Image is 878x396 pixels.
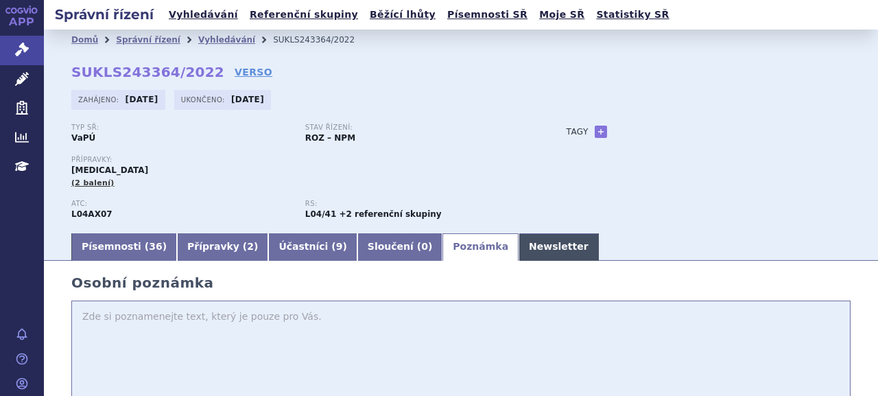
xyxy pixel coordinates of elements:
a: Referenční skupiny [246,5,362,24]
a: Správní řízení [116,35,180,45]
strong: [DATE] [231,95,264,104]
p: Přípravky: [71,156,539,164]
strong: [DATE] [126,95,158,104]
span: (2 balení) [71,178,115,187]
h2: Správní řízení [44,5,165,24]
span: Zahájeno: [78,94,121,105]
span: 2 [247,241,254,252]
span: Ukončeno: [181,94,228,105]
a: Běžící lhůty [366,5,440,24]
a: Moje SŘ [535,5,589,24]
a: Písemnosti (36) [71,233,177,261]
a: Vyhledávání [198,35,255,45]
p: Typ SŘ: [71,124,292,132]
strong: VaPÚ [71,133,95,143]
p: ATC: [71,200,292,208]
a: VERSO [235,65,272,79]
h2: Osobní poznámka [71,275,851,291]
a: Písemnosti SŘ [443,5,532,24]
a: Newsletter [519,233,599,261]
a: Vyhledávání [165,5,242,24]
p: RS: [305,200,525,208]
h3: Tagy [567,124,589,140]
strong: +2 referenční skupiny [339,209,441,219]
a: Účastníci (9) [268,233,357,261]
a: Poznámka [442,233,519,261]
strong: dimethyl fumarát pro léčbu psoriázy [305,209,336,219]
a: Přípravky (2) [177,233,268,261]
a: Statistiky SŘ [592,5,673,24]
p: Stav řízení: [305,124,525,132]
strong: SUKLS243364/2022 [71,64,224,80]
strong: ROZ – NPM [305,133,355,143]
span: 36 [149,241,162,252]
span: 0 [421,241,428,252]
a: + [595,126,607,138]
a: Sloučení (0) [357,233,442,261]
li: SUKLS243364/2022 [273,30,372,50]
span: 9 [336,241,343,252]
strong: DIMETHYL-FUMARÁT [71,209,112,219]
a: Domů [71,35,98,45]
span: [MEDICAL_DATA] [71,165,148,175]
